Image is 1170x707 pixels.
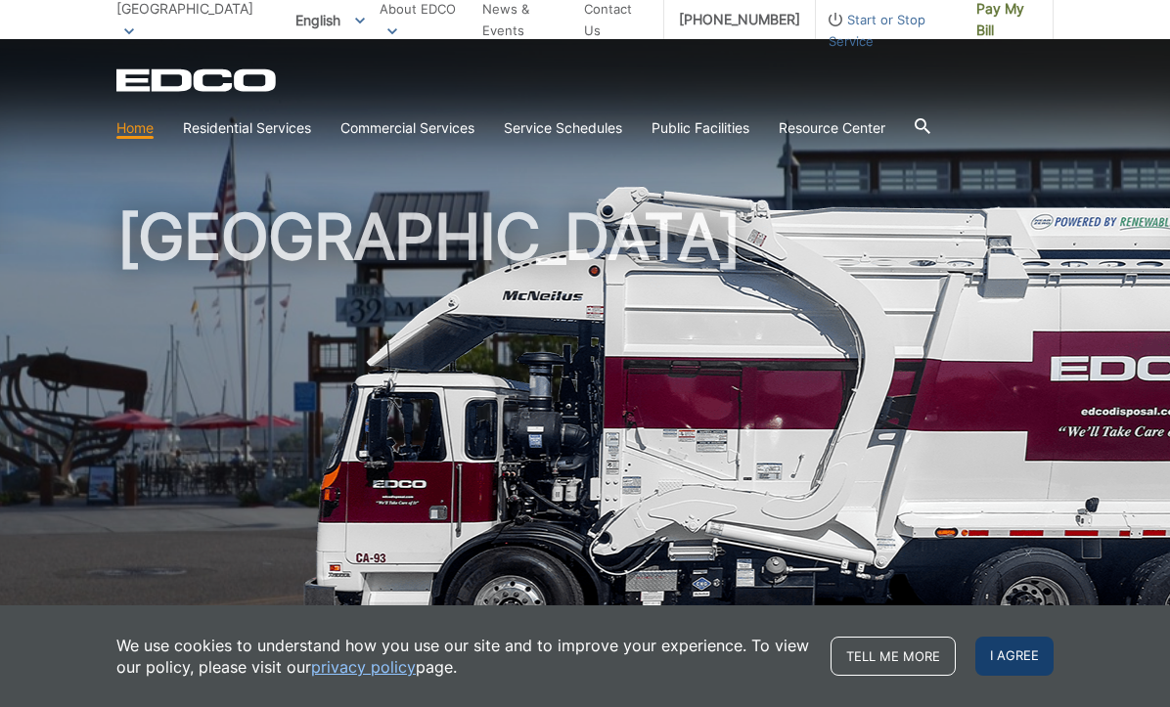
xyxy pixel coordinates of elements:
a: Commercial Services [340,117,474,139]
a: Residential Services [183,117,311,139]
span: English [281,4,380,36]
a: Home [116,117,154,139]
span: I agree [975,637,1054,676]
h1: [GEOGRAPHIC_DATA] [116,205,1054,635]
a: Service Schedules [504,117,622,139]
p: We use cookies to understand how you use our site and to improve your experience. To view our pol... [116,635,811,678]
a: Tell me more [831,637,956,676]
a: Public Facilities [652,117,749,139]
a: privacy policy [311,656,416,678]
a: Resource Center [779,117,885,139]
a: EDCD logo. Return to the homepage. [116,68,279,92]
